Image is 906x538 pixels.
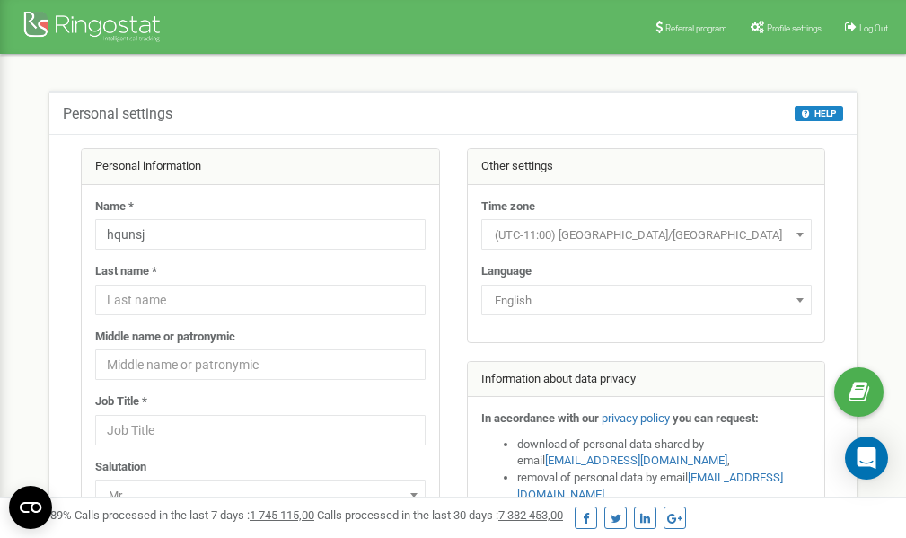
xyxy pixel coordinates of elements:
[82,149,439,185] div: Personal information
[481,219,812,250] span: (UTC-11:00) Pacific/Midway
[795,106,843,121] button: HELP
[63,106,172,122] h5: Personal settings
[9,486,52,529] button: Open CMP widget
[95,263,157,280] label: Last name *
[95,349,426,380] input: Middle name or patronymic
[488,223,805,248] span: (UTC-11:00) Pacific/Midway
[517,437,812,470] li: download of personal data shared by email ,
[665,23,727,33] span: Referral program
[517,470,812,503] li: removal of personal data by email ,
[250,508,314,522] u: 1 745 115,00
[602,411,670,425] a: privacy policy
[95,219,426,250] input: Name
[95,393,147,410] label: Job Title *
[95,198,134,216] label: Name *
[95,415,426,445] input: Job Title
[545,454,727,467] a: [EMAIL_ADDRESS][DOMAIN_NAME]
[481,198,535,216] label: Time zone
[95,480,426,510] span: Mr.
[498,508,563,522] u: 7 382 453,00
[95,459,146,476] label: Salutation
[468,149,825,185] div: Other settings
[95,285,426,315] input: Last name
[481,411,599,425] strong: In accordance with our
[468,362,825,398] div: Information about data privacy
[767,23,822,33] span: Profile settings
[845,437,888,480] div: Open Intercom Messenger
[481,263,532,280] label: Language
[95,329,235,346] label: Middle name or patronymic
[75,508,314,522] span: Calls processed in the last 7 days :
[673,411,759,425] strong: you can request:
[481,285,812,315] span: English
[859,23,888,33] span: Log Out
[488,288,805,313] span: English
[317,508,563,522] span: Calls processed in the last 30 days :
[101,483,419,508] span: Mr.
